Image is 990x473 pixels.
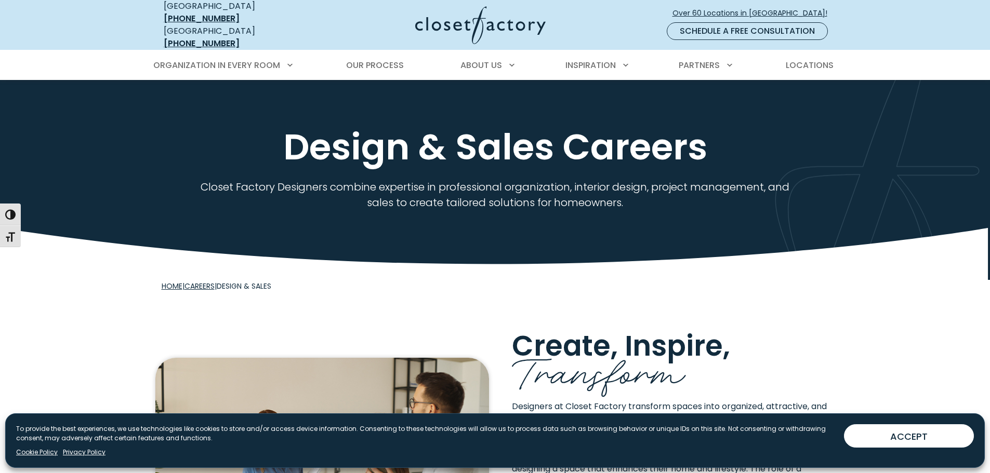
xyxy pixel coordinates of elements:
[512,341,686,398] span: Transform
[672,8,836,19] span: Over 60 Locations in [GEOGRAPHIC_DATA]!
[162,281,271,291] span: | |
[162,127,829,167] h1: Design & Sales Careers
[164,37,240,49] a: [PHONE_NUMBER]
[844,424,974,448] button: ACCEPT
[16,424,836,443] p: To provide the best experiences, we use technologies like cookies to store and/or access device i...
[415,6,546,44] img: Closet Factory Logo
[512,326,730,366] span: Create, Inspire,
[190,179,800,210] p: Closet Factory Designers combine expertise in professional organization, interior design, project...
[16,448,58,457] a: Cookie Policy
[346,59,404,71] span: Our Process
[164,12,240,24] a: [PHONE_NUMBER]
[679,59,720,71] span: Partners
[786,59,834,71] span: Locations
[63,448,105,457] a: Privacy Policy
[164,25,314,50] div: [GEOGRAPHIC_DATA]
[153,59,280,71] span: Organization in Every Room
[184,281,215,291] a: Careers
[146,51,844,80] nav: Primary Menu
[565,59,616,71] span: Inspiration
[217,281,271,291] span: Design & Sales
[672,4,836,22] a: Over 60 Locations in [GEOGRAPHIC_DATA]!
[667,22,828,40] a: Schedule a Free Consultation
[162,281,182,291] a: Home
[460,59,502,71] span: About Us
